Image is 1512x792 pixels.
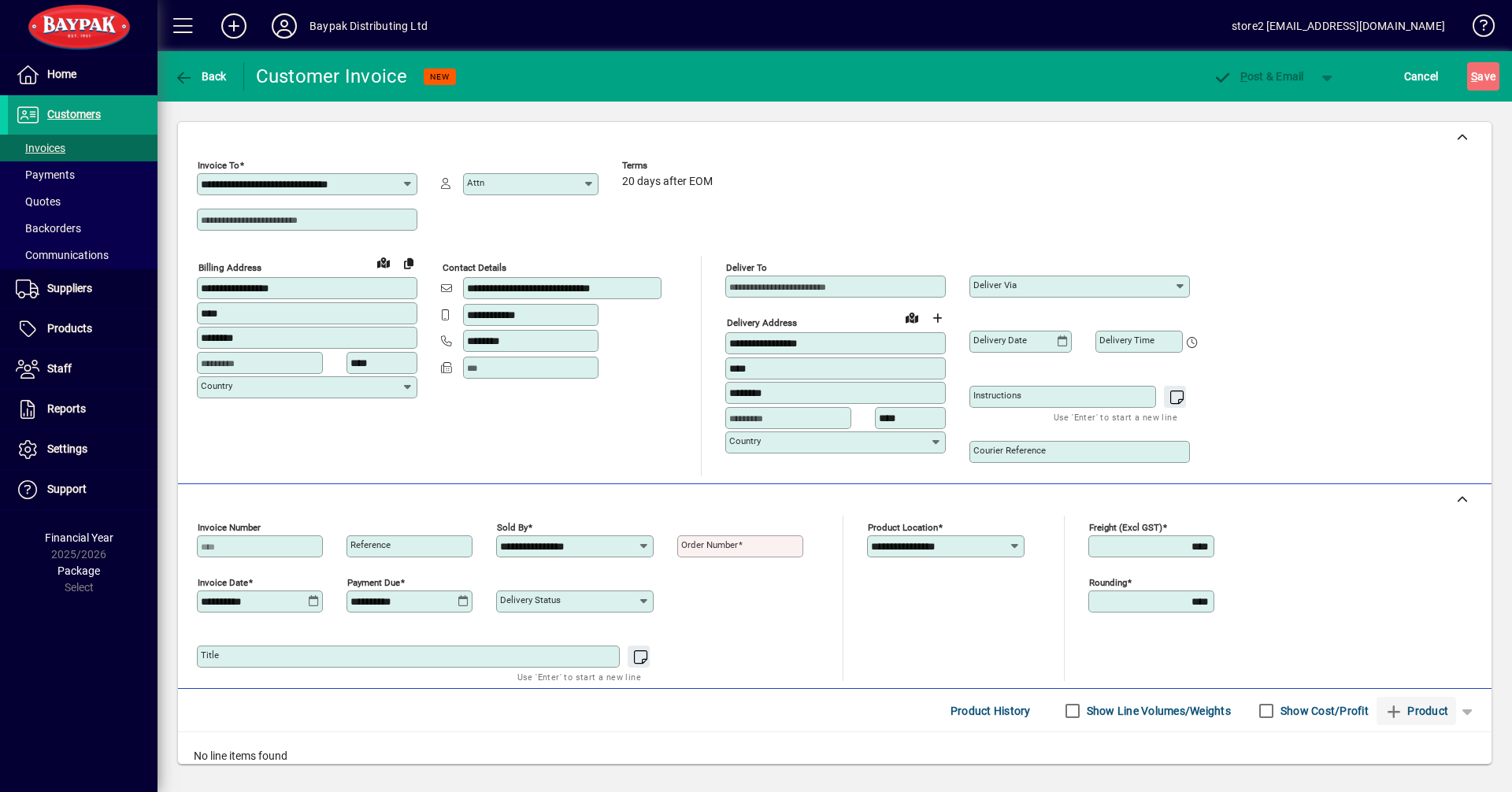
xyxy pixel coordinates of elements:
span: S [1471,70,1477,83]
mat-label: Payment due [347,577,400,588]
span: Invoices [16,142,65,154]
mat-label: Delivery date [973,335,1027,346]
a: Knowledge Base [1461,3,1492,54]
button: Choose address [925,305,950,331]
mat-label: Sold by [497,522,528,533]
a: Communications [8,242,157,268]
mat-label: Title [201,650,219,661]
span: Cancel [1404,64,1439,89]
div: No line items found [178,732,1492,780]
span: Products [47,322,92,335]
button: Add [209,12,259,40]
span: 20 days after EOM [622,176,713,188]
span: ave [1471,64,1495,89]
span: Home [47,68,76,80]
span: NEW [430,72,450,82]
span: Reports [47,402,86,415]
a: Invoices [8,135,157,161]
a: Settings [8,430,157,469]
a: Quotes [8,188,157,215]
label: Show Line Volumes/Weights [1084,703,1231,719]
mat-hint: Use 'Enter' to start a new line [517,668,641,686]
a: View on map [899,305,925,330]
button: Cancel [1400,62,1443,91]
a: Suppliers [8,269,157,309]
div: Baypak Distributing Ltd [309,13,428,39]
span: Backorders [16,222,81,235]
mat-label: Courier Reference [973,445,1046,456]
span: Customers [47,108,101,120]
span: ost & Email [1213,70,1304,83]
button: Product [1377,697,1456,725]
mat-label: Attn [467,177,484,188]
mat-label: Instructions [973,390,1021,401]
a: Payments [8,161,157,188]
mat-label: Freight (excl GST) [1089,522,1162,533]
a: Staff [8,350,157,389]
span: Support [47,483,87,495]
span: Quotes [16,195,61,208]
button: Post & Email [1205,62,1312,91]
label: Show Cost/Profit [1277,703,1369,719]
span: Terms [622,161,717,171]
button: Product History [944,697,1037,725]
mat-label: Reference [350,539,391,550]
span: Staff [47,362,72,375]
button: Save [1467,62,1499,91]
mat-label: Order number [681,539,738,550]
a: Home [8,55,157,94]
mat-label: Rounding [1089,577,1127,588]
button: Copy to Delivery address [396,250,421,276]
span: Product History [951,698,1031,724]
a: Support [8,470,157,509]
span: Settings [47,442,87,455]
span: Back [174,70,227,83]
mat-label: Country [201,380,232,391]
span: Communications [16,249,109,261]
span: P [1240,70,1247,83]
span: Payments [16,168,75,181]
span: Suppliers [47,282,92,294]
a: Products [8,309,157,349]
mat-label: Delivery time [1099,335,1154,346]
mat-label: Invoice To [198,160,239,171]
mat-label: Delivery status [500,594,561,605]
a: Reports [8,390,157,429]
div: Customer Invoice [256,64,408,89]
mat-label: Country [729,435,761,446]
button: Profile [259,12,309,40]
mat-label: Product location [868,522,938,533]
span: Product [1384,698,1448,724]
mat-label: Deliver via [973,279,1017,291]
button: Back [170,62,231,91]
a: Backorders [8,215,157,242]
div: store2 [EMAIL_ADDRESS][DOMAIN_NAME] [1232,13,1445,39]
mat-label: Invoice number [198,522,261,533]
span: Financial Year [45,531,113,544]
span: Package [57,564,100,577]
mat-label: Deliver To [726,262,767,273]
mat-hint: Use 'Enter' to start a new line [1054,408,1177,426]
a: View on map [371,250,396,275]
app-page-header-button: Back [157,62,244,91]
mat-label: Invoice date [198,577,248,588]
